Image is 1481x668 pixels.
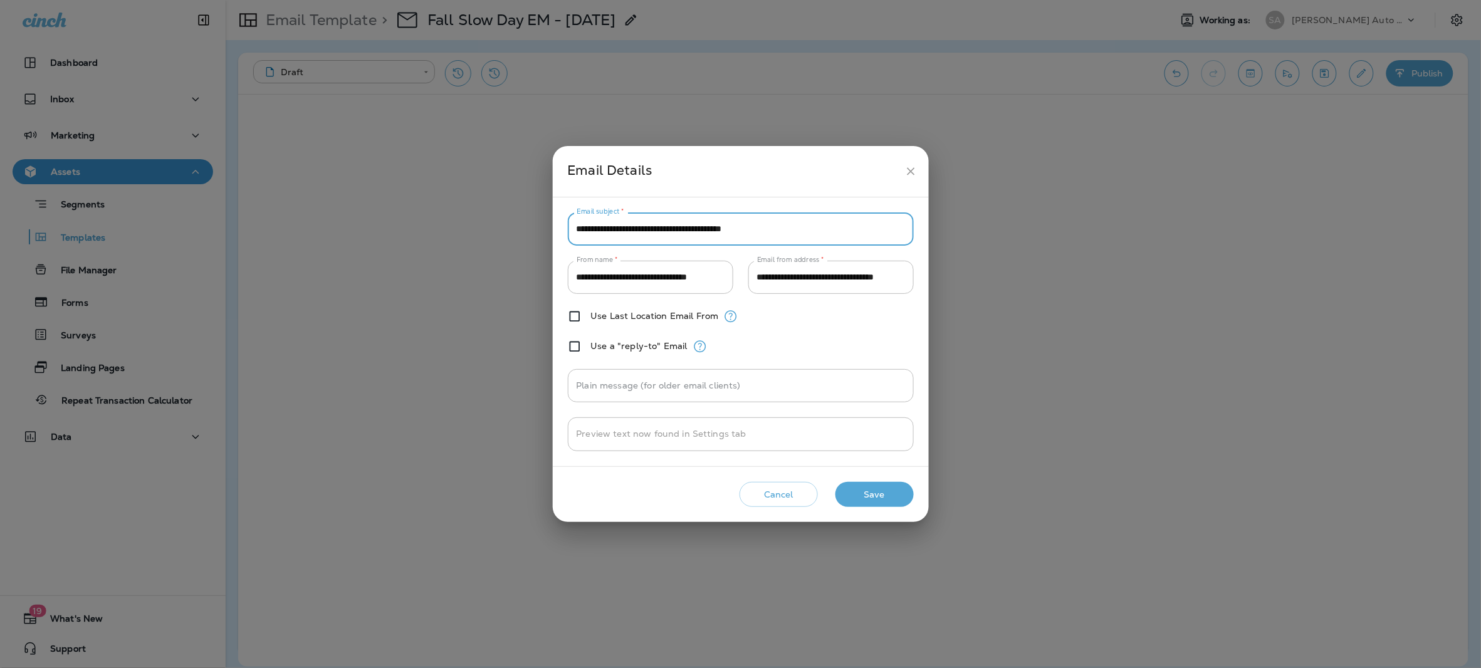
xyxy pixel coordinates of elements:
[740,482,818,508] button: Cancel
[591,341,688,351] label: Use a "reply-to" Email
[899,160,923,183] button: close
[835,482,914,508] button: Save
[757,255,824,264] label: Email from address
[577,255,618,264] label: From name
[591,311,719,321] label: Use Last Location Email From
[568,160,899,183] div: Email Details
[577,207,624,216] label: Email subject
